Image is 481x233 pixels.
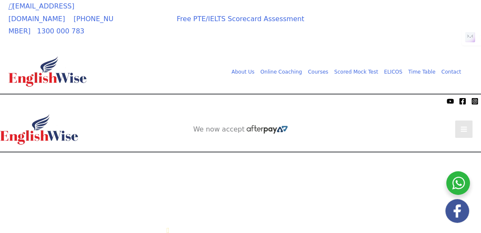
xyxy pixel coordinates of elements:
[51,99,74,104] img: Afterpay-Logo
[471,98,478,105] a: Instagram
[8,56,87,87] img: cropped-ew-logo
[308,69,328,75] span: Courses
[125,12,156,29] span: We now accept
[324,11,473,38] aside: Header Widget 1
[333,18,464,35] a: AI SCORED PTE SOFTWARE REGISTER FOR FREE SOFTWARE TRIAL
[438,67,464,77] a: Contact
[193,125,245,134] span: We now accept
[381,67,405,77] a: ELICOS
[331,67,381,77] a: Scored Mock TestMenu Toggle
[228,67,257,77] a: About UsMenu Toggle
[459,98,466,105] a: Facebook
[445,199,469,223] img: white-facebook.png
[8,2,74,23] a: [EMAIL_ADDRESS][DOMAIN_NAME]
[408,69,435,75] span: Time Table
[261,69,302,75] span: Online Coaching
[305,67,331,77] a: CoursesMenu Toggle
[129,31,152,36] img: Afterpay-Logo
[160,205,481,217] p: Click below to know why EnglishWise has worlds best AI scored PTE software
[37,27,85,35] a: 1300 000 783
[176,159,306,176] a: AI SCORED PTE SOFTWARE REGISTER FOR FREE SOFTWARE TRIAL
[258,67,305,77] a: Online CoachingMenu Toggle
[405,67,438,77] a: Time TableMenu Toggle
[334,69,378,75] span: Scored Mock Test
[247,125,288,134] img: Afterpay-Logo
[231,69,254,75] span: About Us
[384,69,402,75] span: ELICOS
[447,98,454,105] a: YouTube
[223,65,464,78] nav: Site Navigation: Main Menu
[177,15,304,23] a: Free PTE/IELTS Scorecard Assessment
[189,125,292,134] aside: Header Widget 2
[4,97,49,105] span: We now accept
[167,153,315,180] aside: Header Widget 1
[441,69,461,75] span: Contact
